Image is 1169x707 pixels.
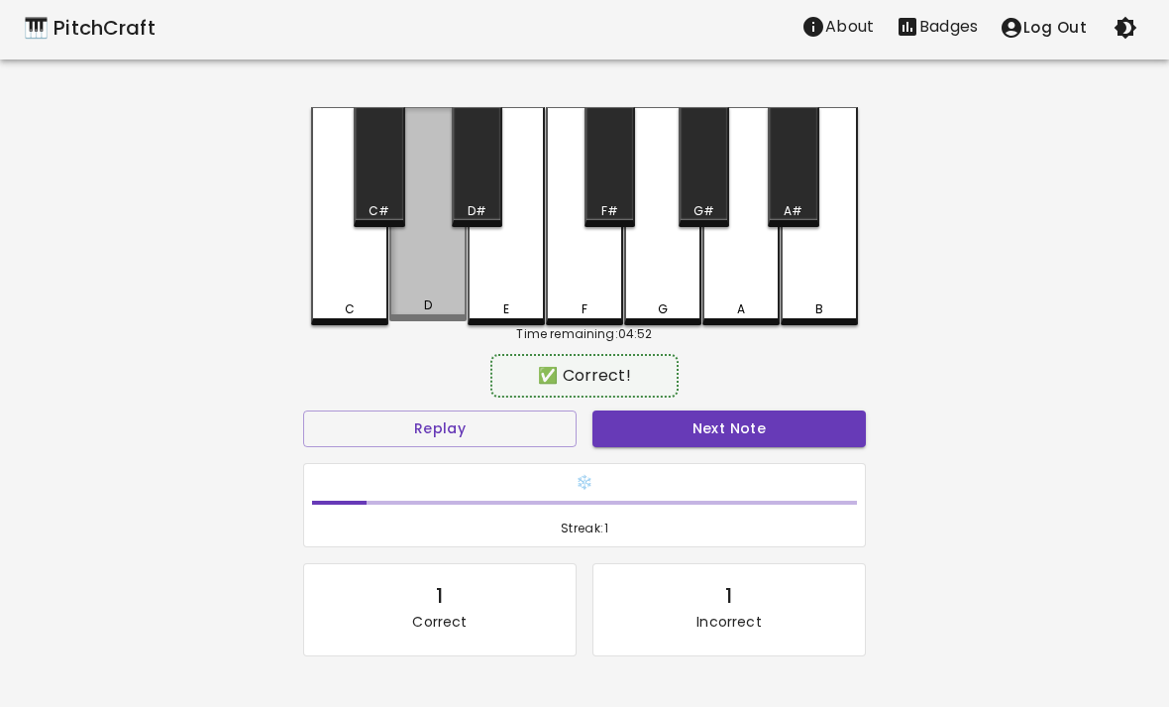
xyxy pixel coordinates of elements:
[582,300,587,318] div: F
[312,472,857,494] h6: ❄️
[500,364,668,388] div: ✅ Correct!
[825,15,874,39] p: About
[696,612,761,632] p: Incorrect
[815,300,823,318] div: B
[436,580,443,612] div: 1
[468,202,486,220] div: D#
[311,325,858,343] div: Time remaining: 04:52
[737,300,745,318] div: A
[303,411,577,447] button: Replay
[725,580,732,612] div: 1
[412,612,467,632] p: Correct
[345,300,355,318] div: C
[885,7,989,47] button: Stats
[693,202,714,220] div: G#
[989,7,1098,49] button: account of current user
[601,202,618,220] div: F#
[791,7,885,49] a: About
[424,296,432,314] div: D
[791,7,885,47] button: About
[24,12,156,44] a: 🎹 PitchCraft
[503,300,509,318] div: E
[312,519,857,538] span: Streak: 1
[658,300,668,318] div: G
[919,15,978,39] p: Badges
[885,7,989,49] a: Stats
[592,411,866,447] button: Next Note
[369,202,389,220] div: C#
[784,202,802,220] div: A#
